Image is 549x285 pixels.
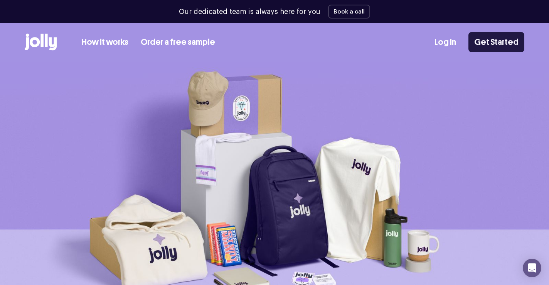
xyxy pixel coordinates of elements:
a: Log In [434,36,456,49]
button: Book a call [328,5,370,19]
a: Order a free sample [141,36,215,49]
div: Open Intercom Messenger [523,259,541,277]
p: Our dedicated team is always here for you [179,7,320,17]
a: Get Started [468,32,524,52]
a: How it works [81,36,128,49]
